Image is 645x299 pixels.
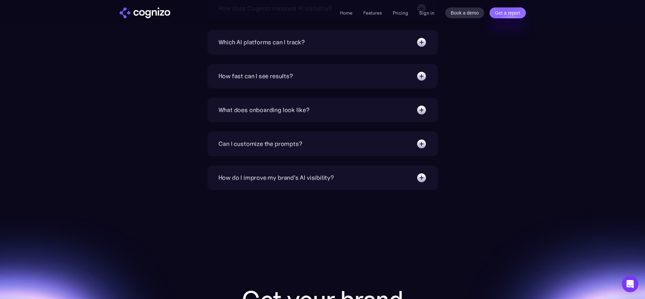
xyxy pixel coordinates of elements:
a: Get a report [490,7,526,18]
div: Can I customize the prompts? [218,139,302,149]
a: Sign in [419,9,434,17]
a: Pricing [393,10,408,16]
a: Home [340,10,352,16]
a: home [120,7,170,18]
div: Which AI platforms can I track? [218,38,305,47]
div: How fast can I see results? [218,71,293,81]
div: Open Intercom Messenger [622,276,638,292]
a: Book a demo [445,7,484,18]
a: Features [363,10,382,16]
div: How do I improve my brand's AI visibility? [218,173,334,183]
img: cognizo logo [120,7,170,18]
div: What does onboarding look like? [218,105,309,115]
